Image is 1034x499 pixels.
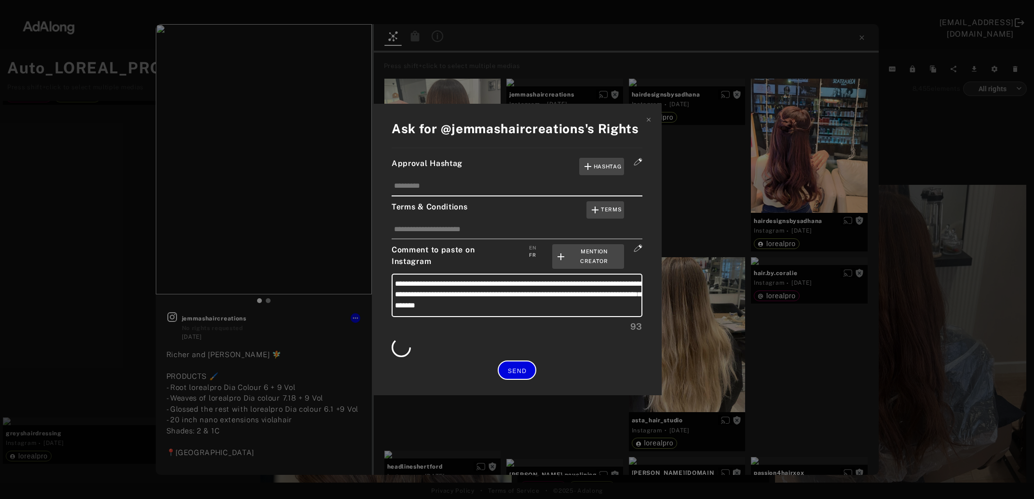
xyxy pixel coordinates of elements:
div: Terms & Conditions [392,201,642,219]
div: Save an french version of your comment [529,251,536,259]
button: SEND [498,360,536,379]
span: SEND [508,368,527,374]
button: Mention Creator [552,244,624,269]
iframe: Chat Widget [986,453,1034,499]
button: Terms [586,201,625,219]
div: Save an english version of your comment [529,244,536,251]
div: Widget de chat [986,453,1034,499]
img: svg+xml;base64,PHN2ZyB4bWxucz0iaHR0cDovL3d3dy53My5vcmcvMjAwMC9zdmciIHdpZHRoPSIyMiIgaGVpZ2h0PSIyMC... [634,244,642,252]
div: Approval Hashtag [392,158,642,175]
div: Comment to paste on Instagram [392,244,642,269]
img: svg+xml;base64,PHN2ZyB4bWxucz0iaHR0cDovL3d3dy53My5vcmcvMjAwMC9zdmciIHdpZHRoPSIyMiIgaGVpZ2h0PSIyMC... [634,158,642,166]
div: 93 [392,320,642,333]
button: Hashtag [579,158,625,175]
div: Ask for @jemmashaircreations's Rights [392,119,642,138]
